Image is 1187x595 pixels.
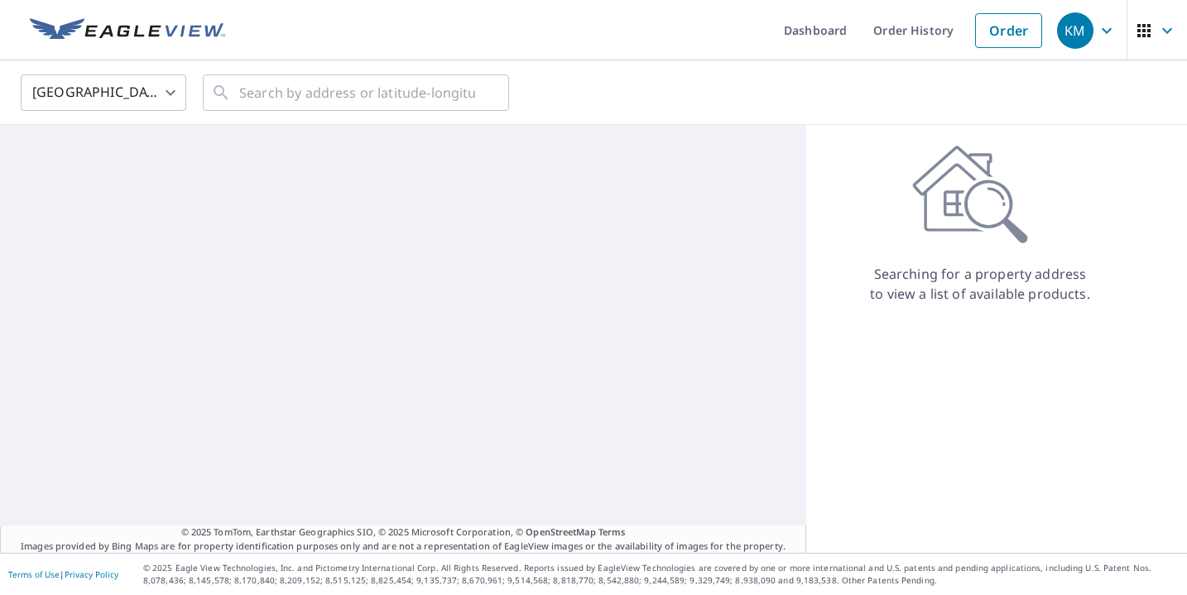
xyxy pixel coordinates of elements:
[181,525,626,540] span: © 2025 TomTom, Earthstar Geographics SIO, © 2025 Microsoft Corporation, ©
[1057,12,1093,49] div: KM
[8,569,118,579] p: |
[526,525,595,538] a: OpenStreetMap
[21,70,186,116] div: [GEOGRAPHIC_DATA]
[869,264,1091,304] p: Searching for a property address to view a list of available products.
[598,525,626,538] a: Terms
[143,562,1179,587] p: © 2025 Eagle View Technologies, Inc. and Pictometry International Corp. All Rights Reserved. Repo...
[239,70,475,116] input: Search by address or latitude-longitude
[30,18,225,43] img: EV Logo
[8,569,60,580] a: Terms of Use
[975,13,1042,48] a: Order
[65,569,118,580] a: Privacy Policy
